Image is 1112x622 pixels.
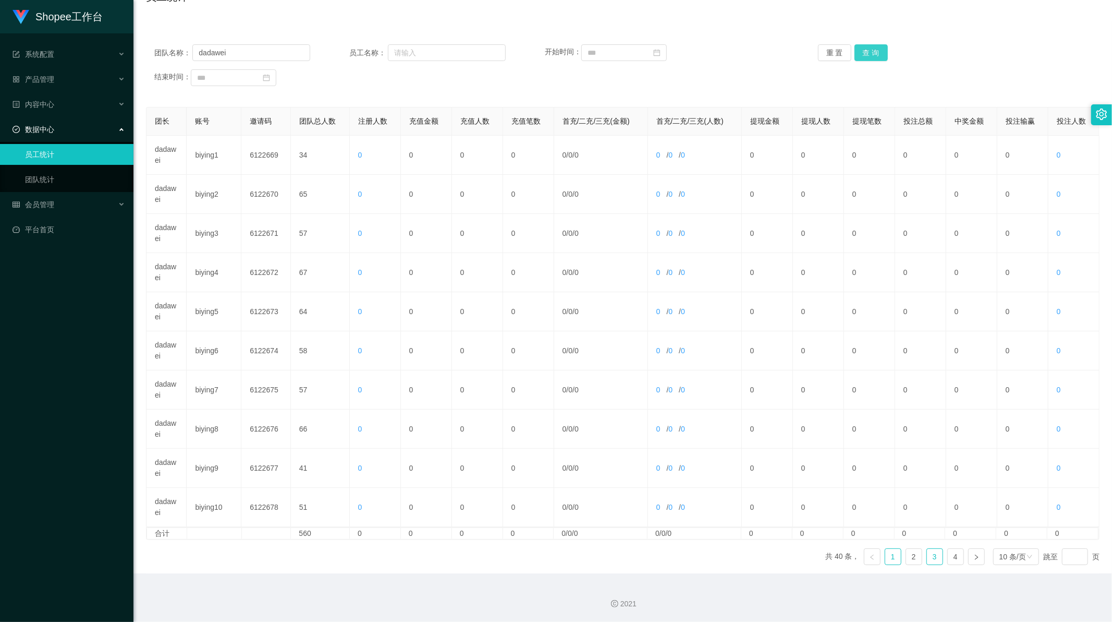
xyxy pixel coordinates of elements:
td: 0 [793,410,844,449]
span: 0 [656,229,661,237]
td: 6122669 [241,136,291,175]
img: logo.9652507e.png [13,10,29,25]
td: dadawei [146,292,187,331]
td: 0 [946,488,997,527]
span: 0 [563,151,567,159]
span: 0 [656,425,661,433]
span: 0 [681,268,685,277]
td: 0 [895,488,946,527]
td: 0 [946,253,997,292]
span: 团长 [155,117,169,125]
span: 0 [681,307,685,316]
td: 57 [291,370,350,410]
span: 提现金额 [750,117,779,125]
span: 0 [668,464,673,472]
span: 0 [1057,229,1061,237]
td: 0 [503,370,554,410]
td: 0 [844,136,895,175]
a: 2 [906,549,922,565]
li: 下一页 [968,548,985,565]
span: 0 [1057,503,1061,511]
td: 0 [997,370,1048,410]
td: 0 [997,214,1048,253]
td: biying9 [187,449,241,488]
a: Shopee工作台 [13,12,103,20]
span: 结束时间： [154,73,191,81]
td: / / [554,331,648,370]
td: 0 [946,370,997,410]
td: 0 [946,449,997,488]
i: 图标: form [13,51,20,58]
span: 0 [681,503,685,511]
span: 0 [681,151,685,159]
span: 0 [568,307,572,316]
td: 0 [742,488,793,527]
span: 0 [668,268,673,277]
span: 会员管理 [13,200,54,209]
td: 0 [793,214,844,253]
td: 6122674 [241,331,291,370]
td: / / [648,214,742,253]
td: 0 [946,410,997,449]
li: 4 [947,548,964,565]
span: 0 [1057,346,1061,355]
td: 66 [291,410,350,449]
span: 0 [656,151,661,159]
i: 图标: calendar [263,74,270,81]
span: 0 [358,307,362,316]
span: 0 [681,346,685,355]
a: 1 [885,549,901,565]
span: 0 [681,464,685,472]
i: 图标: check-circle-o [13,126,20,133]
td: 0 [452,449,503,488]
td: 0 [401,488,452,527]
td: 0 [401,370,452,410]
td: 0 [844,410,895,449]
td: 0 [793,370,844,410]
td: 0 [844,331,895,370]
td: 0 [997,449,1048,488]
td: 0 [452,331,503,370]
td: dadawei [146,370,187,410]
td: / / [648,253,742,292]
td: 0 [503,292,554,331]
span: 0 [1057,190,1061,198]
td: 0 [452,370,503,410]
a: 图标: dashboard平台首页 [13,219,125,240]
td: 0 [895,214,946,253]
td: / / [554,370,648,410]
td: 0 [742,292,793,331]
td: 0 [997,292,1048,331]
td: 0 [844,253,895,292]
td: 0 [997,331,1048,370]
td: 0 [844,214,895,253]
td: 0 [742,331,793,370]
span: 0 [575,386,579,394]
td: / / [648,292,742,331]
td: 0 [792,528,844,539]
span: 0 [668,503,673,511]
span: 0 [668,346,673,355]
td: 0 [401,175,452,214]
span: 0 [668,151,673,159]
span: 0 [563,464,567,472]
td: 57 [291,214,350,253]
span: 0 [668,229,673,237]
i: 图标: table [13,201,20,208]
input: 请输入 [388,44,506,61]
td: dadawei [146,175,187,214]
td: biying5 [187,292,241,331]
td: 0 [742,214,793,253]
td: 0 [741,528,792,539]
span: 系统配置 [13,50,54,58]
td: 0 [945,528,996,539]
td: / / [554,292,648,331]
td: dadawei [146,331,187,370]
td: 0 [401,528,452,539]
td: 0 [997,253,1048,292]
span: 0 [358,464,362,472]
span: 数据中心 [13,125,54,134]
td: 65 [291,175,350,214]
span: 提现人数 [801,117,830,125]
td: 0 [895,331,946,370]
